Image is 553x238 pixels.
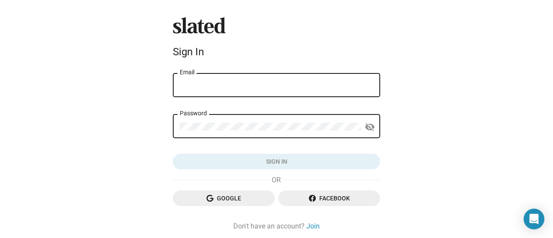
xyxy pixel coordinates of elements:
div: Open Intercom Messenger [524,209,544,229]
a: Join [306,222,320,231]
div: Sign In [173,46,380,58]
div: Don't have an account? [173,222,380,231]
span: Facebook [285,190,373,206]
button: Google [173,190,275,206]
button: Show password [361,118,378,136]
button: Facebook [278,190,380,206]
mat-icon: visibility_off [365,121,375,134]
sl-branding: Sign In [173,17,380,61]
span: Google [180,190,268,206]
